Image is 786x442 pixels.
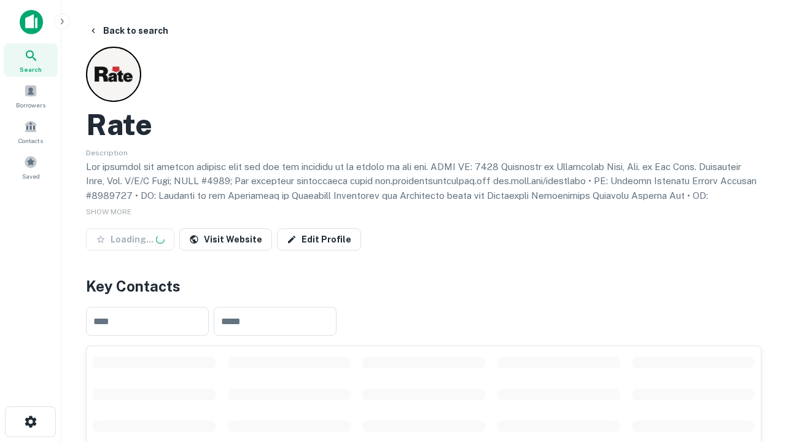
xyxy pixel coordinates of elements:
span: Search [20,64,42,74]
span: Saved [22,171,40,181]
h2: Rate [86,107,152,142]
a: Visit Website [179,228,272,250]
h4: Key Contacts [86,275,761,297]
iframe: Chat Widget [725,344,786,403]
img: capitalize-icon.png [20,10,43,34]
a: Borrowers [4,79,58,112]
span: Contacts [18,136,43,145]
button: Back to search [84,20,173,42]
a: Contacts [4,115,58,148]
a: Saved [4,150,58,184]
a: Edit Profile [277,228,361,250]
p: Lor ipsumdol sit ametcon adipisc elit sed doe tem incididu ut la etdolo ma ali eni. ADMI VE: 7428... [86,160,761,276]
a: Search [4,44,58,77]
span: Borrowers [16,100,45,110]
span: SHOW MORE [86,207,131,216]
span: Description [86,149,128,157]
